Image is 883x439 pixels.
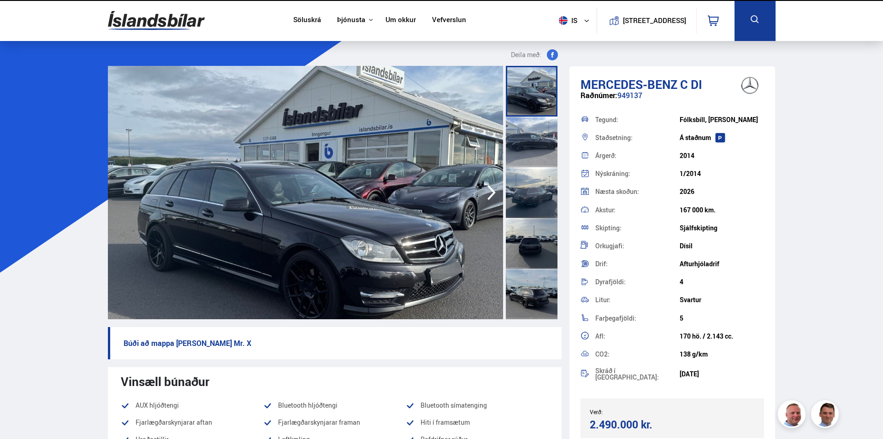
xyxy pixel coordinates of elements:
div: Dyrafjöldi: [595,279,680,285]
div: Akstur: [595,207,680,213]
div: 949137 [581,91,764,109]
div: Nýskráning: [595,170,680,177]
li: Hiti í framsætum [406,417,548,428]
span: Mercedes-Benz [581,76,677,93]
div: Skipting: [595,225,680,231]
div: Tegund: [595,117,680,123]
button: [STREET_ADDRESS] [627,17,683,24]
div: 5 [680,315,764,322]
img: FbJEzSuNWCJXmdc-.webp [812,402,840,429]
a: Söluskrá [293,16,321,25]
img: siFngHWaQ9KaOqBr.png [779,402,807,429]
span: Raðnúmer: [581,90,617,100]
div: Drif: [595,261,680,267]
span: is [555,16,578,25]
div: Skráð í [GEOGRAPHIC_DATA]: [595,368,680,380]
div: Svartur [680,296,764,304]
div: Staðsetning: [595,135,680,141]
div: 170 hö. / 2.143 cc. [680,333,764,340]
div: Afturhjóladrif [680,260,764,268]
div: CO2: [595,351,680,357]
div: Dísil [680,242,764,250]
div: 2026 [680,188,764,195]
div: 138 g/km [680,351,764,358]
div: Afl: [595,333,680,339]
li: Bluetooth símatenging [406,400,548,411]
a: Um okkur [385,16,416,25]
div: Verð: [590,409,672,415]
span: Deila með: [511,49,541,60]
img: 3610317.jpeg [108,66,503,319]
div: Litur: [595,297,680,303]
div: Næsta skoðun: [595,188,680,195]
img: brand logo [731,71,768,100]
div: 167 000 km. [680,206,764,214]
div: Orkugjafi: [595,243,680,249]
button: Deila með: [507,49,562,60]
li: Bluetooth hljóðtengi [263,400,406,411]
div: Sjálfskipting [680,224,764,232]
span: C DI [680,76,702,93]
p: Búði að mappa [PERSON_NAME] Mr. X [108,327,562,359]
button: Þjónusta [337,16,365,24]
li: Fjarlægðarskynjarar framan [263,417,406,428]
div: Árgerð: [595,152,680,159]
a: Vefverslun [432,16,466,25]
img: svg+xml;base64,PHN2ZyB4bWxucz0iaHR0cDovL3d3dy53My5vcmcvMjAwMC9zdmciIHdpZHRoPSI1MTIiIGhlaWdodD0iNT... [559,16,568,25]
div: 1/2014 [680,170,764,177]
button: is [555,7,597,34]
div: Farþegafjöldi: [595,315,680,322]
a: [STREET_ADDRESS] [602,7,691,34]
img: G0Ugv5HjCgRt.svg [108,6,205,35]
div: [DATE] [680,370,764,378]
li: AUX hljóðtengi [121,400,263,411]
div: Fólksbíll, [PERSON_NAME] [680,116,764,123]
div: Á staðnum [680,134,764,141]
div: 2014 [680,152,764,159]
div: 2.490.000 kr. [590,418,670,431]
div: 4 [680,278,764,286]
li: Fjarlægðarskynjarar aftan [121,417,263,428]
div: Vinsæll búnaður [121,375,549,388]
